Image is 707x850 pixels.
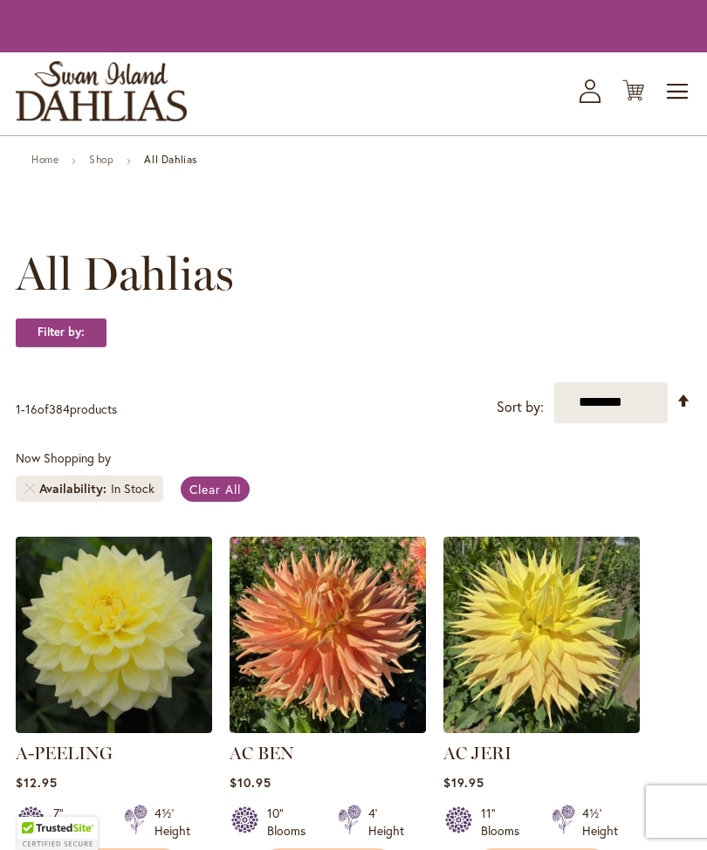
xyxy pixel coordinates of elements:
a: Home [31,153,58,166]
strong: Filter by: [16,318,106,347]
span: Availability [39,480,111,497]
img: AC Jeri [443,537,640,733]
div: 4½' Height [582,805,618,840]
a: AC Jeri [443,720,640,737]
span: All Dahlias [16,248,234,300]
span: $12.95 [16,774,58,791]
div: 7" Blooms [53,805,103,840]
div: 10" Blooms [267,805,317,840]
img: AC BEN [230,537,426,733]
img: A-Peeling [16,537,212,733]
div: 11" Blooms [481,805,531,840]
span: 16 [25,401,38,417]
span: 1 [16,401,21,417]
div: 4½' Height [154,805,190,840]
a: A-PEELING [16,743,113,764]
span: $10.95 [230,774,271,791]
a: Clear All [181,476,250,502]
iframe: Launch Accessibility Center [13,788,62,837]
a: store logo [16,61,187,121]
a: Shop [89,153,113,166]
a: A-Peeling [16,720,212,737]
a: AC BEN [230,720,426,737]
span: $19.95 [443,774,484,791]
p: - of products [16,395,117,423]
a: AC JERI [443,743,511,764]
span: Clear All [189,481,241,497]
div: 4' Height [368,805,404,840]
label: Sort by: [497,391,544,423]
a: AC BEN [230,743,294,764]
strong: All Dahlias [144,153,197,166]
div: In Stock [111,480,154,497]
span: 384 [49,401,70,417]
a: Remove Availability In Stock [24,483,35,494]
span: Now Shopping by [16,449,111,466]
